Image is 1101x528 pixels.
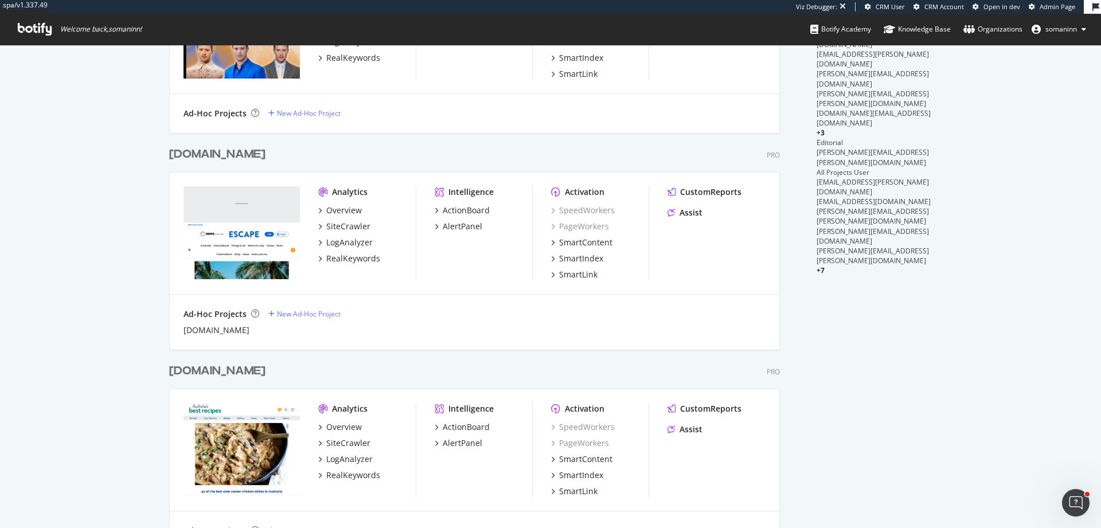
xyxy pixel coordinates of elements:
span: Admin Page [1040,2,1075,11]
span: [PERSON_NAME][EMAIL_ADDRESS][DOMAIN_NAME] [817,226,929,246]
span: + 7 [817,265,825,275]
div: New Ad-Hoc Project [277,108,341,118]
div: Intelligence [448,186,494,198]
div: Activation [565,403,604,414]
a: Overview [318,205,362,216]
span: [PERSON_NAME][EMAIL_ADDRESS][PERSON_NAME][DOMAIN_NAME] [817,206,929,226]
a: SpeedWorkers [551,421,615,433]
div: Assist [680,207,702,218]
div: Viz Debugger: [796,2,837,11]
a: Assist [667,424,702,435]
a: SmartContent [551,453,612,465]
a: Botify Academy [810,14,871,45]
a: CRM User [865,2,905,11]
a: Knowledge Base [884,14,951,45]
div: Ad-Hoc Projects [183,308,247,320]
div: New Ad-Hoc Project [277,309,341,319]
span: + 3 [817,128,825,138]
span: somaninn [1045,24,1077,34]
img: www.escape.com.au [183,186,300,279]
a: LogAnalyzer [318,237,373,248]
div: Analytics [332,403,368,414]
div: SmartLink [559,486,598,497]
div: Overview [326,421,362,433]
div: Knowledge Base [884,24,951,35]
span: [EMAIL_ADDRESS][PERSON_NAME][DOMAIN_NAME] [817,177,929,197]
a: SmartIndex [551,470,603,481]
div: Intelligence [448,403,494,414]
a: SpeedWorkers [551,205,615,216]
div: SmartContent [559,237,612,248]
a: AlertPanel [435,221,482,232]
a: AlertPanel [435,437,482,449]
span: [PERSON_NAME][EMAIL_ADDRESS][DOMAIN_NAME] [817,69,929,88]
div: CustomReports [680,186,741,198]
a: CRM Account [913,2,964,11]
div: ActionBoard [443,421,490,433]
div: Assist [680,424,702,435]
span: Welcome back, somaninn ! [60,25,142,34]
a: SmartIndex [551,253,603,264]
a: SiteCrawler [318,437,370,449]
a: Assist [667,207,702,218]
span: [PERSON_NAME][EMAIL_ADDRESS][PERSON_NAME][DOMAIN_NAME] [817,147,929,167]
div: [DOMAIN_NAME] [169,363,266,380]
div: SmartContent [559,453,612,465]
span: [PERSON_NAME][EMAIL_ADDRESS][PERSON_NAME][DOMAIN_NAME] [817,246,929,265]
div: Botify Academy [810,24,871,35]
div: Pro [767,150,780,160]
a: SmartContent [551,237,612,248]
a: ActionBoard [435,421,490,433]
a: New Ad-Hoc Project [268,309,341,319]
span: [EMAIL_ADDRESS][DOMAIN_NAME] [817,197,931,206]
a: New Ad-Hoc Project [268,108,341,118]
a: Admin Page [1029,2,1075,11]
span: CRM Account [924,2,964,11]
div: SmartIndex [559,470,603,481]
a: LogAnalyzer [318,453,373,465]
a: ActionBoard [435,205,490,216]
div: RealKeywords [326,52,380,64]
a: Organizations [963,14,1022,45]
a: CustomReports [667,403,741,414]
div: Overview [326,205,362,216]
div: RealKeywords [326,253,380,264]
div: AlertPanel [443,221,482,232]
img: www.bestrecipes.com.au [183,403,300,496]
div: RealKeywords [326,470,380,481]
a: [DOMAIN_NAME] [169,146,270,163]
span: Open in dev [983,2,1020,11]
div: CustomReports [680,403,741,414]
div: LogAnalyzer [326,237,373,248]
span: [PERSON_NAME][EMAIL_ADDRESS][PERSON_NAME][DOMAIN_NAME] [817,89,929,108]
button: somaninn [1022,20,1095,38]
div: SmartIndex [559,253,603,264]
div: SmartLink [559,269,598,280]
a: Overview [318,421,362,433]
div: Pro [767,367,780,377]
div: Activation [565,186,604,198]
a: [DOMAIN_NAME] [169,363,270,380]
a: SmartLink [551,269,598,280]
span: CRM User [876,2,905,11]
a: SmartLink [551,486,598,497]
span: [EMAIL_ADDRESS][PERSON_NAME][DOMAIN_NAME] [817,49,929,69]
div: SmartIndex [559,52,603,64]
a: PageWorkers [551,437,609,449]
a: SiteCrawler [318,221,370,232]
div: [DOMAIN_NAME] [183,324,249,336]
iframe: Intercom live chat [1062,489,1090,517]
div: [DOMAIN_NAME] [169,146,266,163]
a: Open in dev [973,2,1020,11]
div: SiteCrawler [326,437,370,449]
div: AlertPanel [443,437,482,449]
div: Editorial [817,138,932,147]
div: All Projects User [817,167,932,177]
a: PageWorkers [551,221,609,232]
a: RealKeywords [318,253,380,264]
div: Ad-Hoc Projects [183,108,247,119]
